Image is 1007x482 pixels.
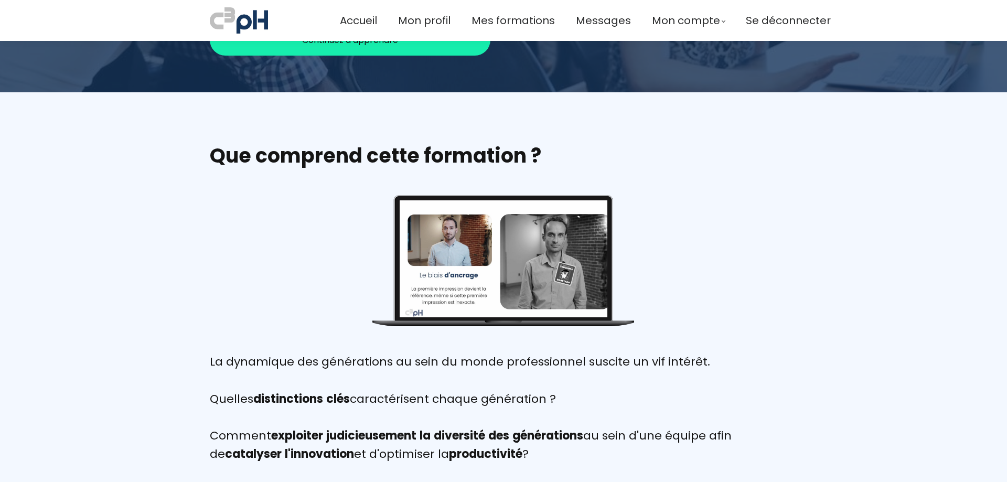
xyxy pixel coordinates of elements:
font: diversité [434,427,485,444]
font: exploiter [271,427,323,444]
font: judicieusement [326,427,416,444]
font: Comment [210,427,271,444]
font: productivité [449,446,522,462]
span: Mon compte [652,12,720,29]
font: et d'optimiser la [354,446,449,462]
font: distinctions [253,391,323,407]
font: Que comprend cette formation ? [210,142,541,169]
font: des [488,427,509,444]
a: Messages [576,12,631,29]
font: Quelles [210,391,253,407]
a: Mon profil [398,12,451,29]
img: a70bc7685e0efc0bd0b04b3506828469.jpeg [210,5,268,36]
a: Mes formations [472,12,555,29]
font: la [420,427,431,444]
font: catalyser [225,446,282,462]
font: l'innovation [285,446,354,462]
a: Se déconnecter [746,12,831,29]
font: caractérisent chaque génération ? [350,391,556,407]
a: Accueil [340,12,377,29]
font: générations [512,427,583,444]
font: clés [326,391,350,407]
font: ? [522,446,529,462]
font: La dynamique des générations au sein du monde professionnel suscite un vif intérêt. [210,354,710,370]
